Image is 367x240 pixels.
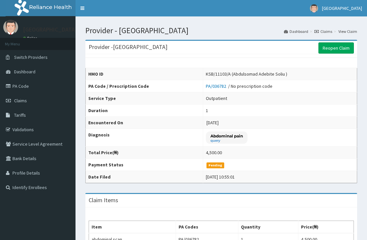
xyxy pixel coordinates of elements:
[284,29,308,34] a: Dashboard
[310,4,318,12] img: User Image
[14,69,35,75] span: Dashboard
[206,174,235,180] div: [DATE] 10:55:01
[206,83,272,89] div: / No prescription code
[206,107,208,114] div: 1
[210,133,243,139] p: Abdominal pain
[314,29,332,34] a: Claims
[89,44,167,50] h3: Provider - [GEOGRAPHIC_DATA]
[318,42,354,54] a: Reopen Claim
[23,27,77,33] p: [GEOGRAPHIC_DATA]
[89,221,176,233] th: Item
[322,5,362,11] span: [GEOGRAPHIC_DATA]
[86,92,203,105] th: Service Type
[206,83,228,89] a: PA/036782
[238,221,298,233] th: Quantity
[86,105,203,117] th: Duration
[206,162,225,168] span: Pending
[206,71,287,77] div: KSB/11103/A (Abdulsomad Adebite Soliu )
[86,171,203,183] th: Date Filed
[85,26,357,35] h1: Provider - [GEOGRAPHIC_DATA]
[86,68,203,80] th: HMO ID
[298,221,354,233] th: Price(₦)
[14,98,27,104] span: Claims
[3,20,18,35] img: User Image
[89,197,118,203] h3: Claim Items
[206,149,222,156] div: 4,500.00
[86,80,203,92] th: PA Code / Prescription Code
[14,54,48,60] span: Switch Providers
[86,159,203,171] th: Payment Status
[86,147,203,159] th: Total Price(₦)
[86,129,203,147] th: Diagnosis
[14,112,26,118] span: Tariffs
[86,117,203,129] th: Encountered On
[206,95,227,102] div: Outpatient
[176,221,238,233] th: PA Codes
[210,139,243,142] small: query
[23,36,39,40] a: Online
[206,120,219,126] span: [DATE]
[338,29,357,34] a: View Claim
